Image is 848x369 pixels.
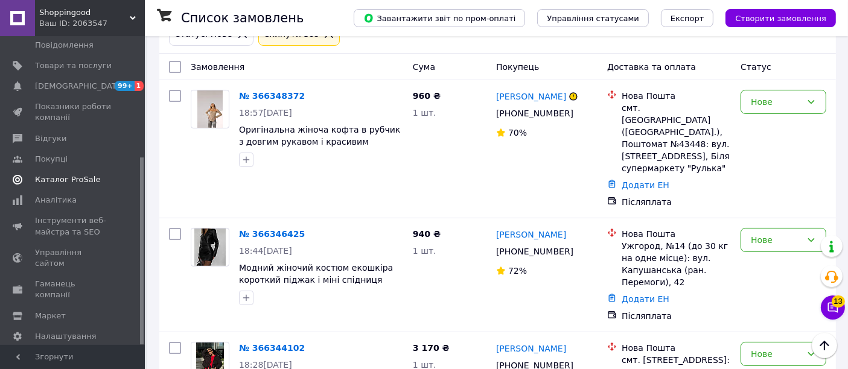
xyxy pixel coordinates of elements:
[239,91,305,101] a: № 366348372
[413,229,441,239] span: 940 ₴
[725,9,836,27] button: Створити замовлення
[622,196,731,208] div: Післяплата
[413,62,435,72] span: Cума
[751,347,802,361] div: Нове
[537,9,649,27] button: Управління статусами
[181,11,304,25] h1: Список замовлень
[35,215,112,237] span: Інструменти веб-майстра та SEO
[35,40,94,51] span: Повідомлення
[239,343,305,353] a: № 366344102
[35,311,66,321] span: Маркет
[35,247,112,269] span: Управління сайтом
[622,240,731,288] div: Ужгород, №14 (до 30 кг на одне місце): вул. Капушанська (ран. Перемоги), 42
[496,90,566,102] a: [PERSON_NAME]
[496,109,573,118] span: [PHONE_NUMBER]
[35,60,112,71] span: Товари та послуги
[496,62,539,72] span: Покупець
[508,266,527,276] span: 72%
[35,81,124,92] span: [DEMOGRAPHIC_DATA]
[194,229,225,266] img: Фото товару
[496,342,566,355] a: [PERSON_NAME]
[191,228,229,266] a: Фото товару
[547,14,639,23] span: Управління статусами
[35,133,66,144] span: Відгуки
[197,90,223,128] img: Фото товару
[354,9,525,27] button: Завантажити звіт по пром-оплаті
[741,62,771,72] span: Статус
[607,62,696,72] span: Доставка та оплата
[832,293,845,305] span: 13
[239,108,292,118] span: 18:57[DATE]
[239,229,305,239] a: № 366346425
[622,102,731,174] div: смт. [GEOGRAPHIC_DATA] ([GEOGRAPHIC_DATA].), Поштомат №43448: вул. [STREET_ADDRESS], Біля суперма...
[35,174,100,185] span: Каталог ProSale
[35,331,97,342] span: Налаштування
[496,229,566,241] a: [PERSON_NAME]
[239,246,292,256] span: 18:44[DATE]
[661,9,714,27] button: Експорт
[239,263,393,297] a: Модний жіночий костюм екошкіра короткий піджак і міні спідниця Kv1773
[35,154,68,165] span: Покупці
[622,180,669,190] a: Додати ЕН
[622,310,731,322] div: Післяплата
[821,295,845,320] button: Чат з покупцем13
[239,125,400,159] a: Оригінальна жіноча кофта в рубчик з довгим рукавом і красивим декольте Ssmn880 Бежевий, 46/48
[363,13,515,24] span: Завантажити звіт по пром-оплаті
[39,7,130,18] span: Shoppingood
[191,90,229,128] a: Фото товару
[413,246,436,256] span: 1 шт.
[622,228,731,240] div: Нова Пошта
[135,81,144,91] span: 1
[413,91,441,101] span: 960 ₴
[35,101,112,123] span: Показники роботи компанії
[622,294,669,304] a: Додати ЕН
[713,13,836,22] a: Створити замовлення
[622,342,731,354] div: Нова Пошта
[35,279,112,300] span: Гаманець компанії
[191,62,244,72] span: Замовлення
[751,95,802,109] div: Нове
[39,18,145,29] div: Ваш ID: 2063547
[812,333,837,358] button: Наверх
[413,108,436,118] span: 1 шт.
[751,233,802,247] div: Нове
[735,14,826,23] span: Створити замовлення
[496,247,573,256] span: [PHONE_NUMBER]
[671,14,704,23] span: Експорт
[35,195,77,206] span: Аналітика
[508,128,527,137] span: 70%
[413,343,450,353] span: 3 170 ₴
[115,81,135,91] span: 99+
[622,90,731,102] div: Нова Пошта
